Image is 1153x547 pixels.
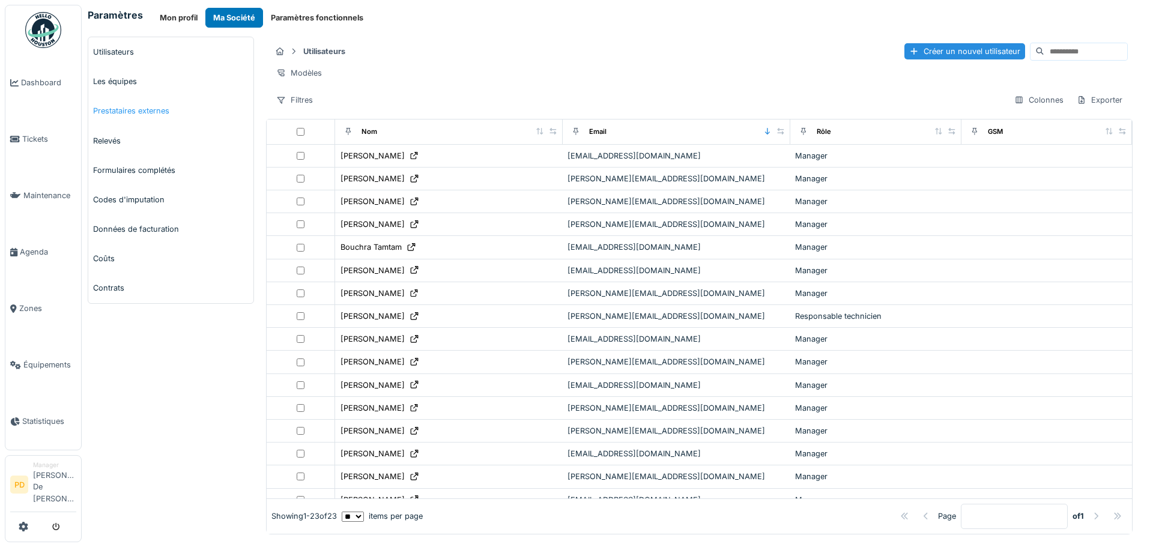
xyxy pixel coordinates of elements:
div: Page [938,510,956,522]
div: Manager [795,150,956,162]
div: [EMAIL_ADDRESS][DOMAIN_NAME] [567,241,785,253]
div: [EMAIL_ADDRESS][DOMAIN_NAME] [567,333,785,345]
a: Coûts [88,244,253,273]
a: Formulaires complétés [88,156,253,185]
div: [PERSON_NAME] [340,196,405,207]
div: Manager [795,471,956,482]
div: [PERSON_NAME] [340,425,405,437]
div: Manager [795,494,956,506]
a: Relevés [88,126,253,156]
div: [PERSON_NAME][EMAIL_ADDRESS][DOMAIN_NAME] [567,356,785,367]
div: [PERSON_NAME][EMAIL_ADDRESS][DOMAIN_NAME] [567,288,785,299]
a: Prestataires externes [88,96,253,125]
div: Nom [362,127,377,137]
div: [PERSON_NAME][EMAIL_ADDRESS][DOMAIN_NAME] [567,196,785,207]
div: [PERSON_NAME] [340,402,405,414]
a: Contrats [88,273,253,303]
li: PD [10,476,28,494]
div: [PERSON_NAME] [340,173,405,184]
div: [PERSON_NAME][EMAIL_ADDRESS][DOMAIN_NAME] [567,425,785,437]
a: Zones [5,280,81,337]
button: Paramètres fonctionnels [263,8,371,28]
div: [EMAIL_ADDRESS][DOMAIN_NAME] [567,448,785,459]
div: Manager [795,402,956,414]
a: Utilisateurs [88,37,253,67]
div: [PERSON_NAME][EMAIL_ADDRESS][DOMAIN_NAME] [567,310,785,322]
a: Équipements [5,337,81,393]
div: [PERSON_NAME] [340,265,405,276]
div: [EMAIL_ADDRESS][DOMAIN_NAME] [567,494,785,506]
div: Filtres [271,91,318,109]
div: [PERSON_NAME] [340,448,405,459]
div: [EMAIL_ADDRESS][DOMAIN_NAME] [567,379,785,391]
button: Ma Société [205,8,263,28]
div: [EMAIL_ADDRESS][DOMAIN_NAME] [567,265,785,276]
img: Badge_color-CXgf-gQk.svg [25,12,61,48]
div: Manager [795,196,956,207]
div: Créer un nouvel utilisateur [904,43,1025,59]
div: Manager [795,173,956,184]
a: Agenda [5,224,81,280]
a: Les équipes [88,67,253,96]
a: Tickets [5,111,81,168]
div: Manager [795,219,956,230]
a: Maintenance [5,168,81,224]
div: Modèles [271,64,327,82]
div: Manager [795,379,956,391]
div: Responsable technicien [795,310,956,322]
span: Maintenance [23,190,76,201]
span: Équipements [23,359,76,370]
span: Dashboard [21,77,76,88]
div: [PERSON_NAME][EMAIL_ADDRESS][DOMAIN_NAME] [567,471,785,482]
a: Statistiques [5,393,81,450]
div: [PERSON_NAME] [340,150,405,162]
div: Manager [795,425,956,437]
strong: of 1 [1073,510,1084,522]
h6: Paramètres [88,10,143,21]
div: [PERSON_NAME] [340,471,405,482]
div: [PERSON_NAME][EMAIL_ADDRESS][DOMAIN_NAME] [567,219,785,230]
div: [PERSON_NAME] [340,356,405,367]
a: Données de facturation [88,214,253,244]
div: Manager [795,448,956,459]
div: Colonnes [1009,91,1069,109]
div: [PERSON_NAME] [340,310,405,322]
li: [PERSON_NAME] De [PERSON_NAME] [33,461,76,509]
div: Manager [795,356,956,367]
div: Manager [795,333,956,345]
div: Showing 1 - 23 of 23 [271,510,337,522]
div: [PERSON_NAME][EMAIL_ADDRESS][DOMAIN_NAME] [567,402,785,414]
a: Codes d'imputation [88,185,253,214]
span: Zones [19,303,76,314]
div: Email [589,127,607,137]
div: GSM [988,127,1003,137]
div: [PERSON_NAME] [340,494,405,506]
span: Agenda [20,246,76,258]
div: [PERSON_NAME] [340,379,405,391]
button: Mon profil [152,8,205,28]
div: Manager [795,241,956,253]
a: PD Manager[PERSON_NAME] De [PERSON_NAME] [10,461,76,512]
div: items per page [342,510,423,522]
strong: Utilisateurs [298,46,350,57]
span: Statistiques [22,416,76,427]
span: Tickets [22,133,76,145]
div: Exporter [1071,91,1128,109]
div: [PERSON_NAME] [340,219,405,230]
div: [PERSON_NAME] [340,333,405,345]
div: [PERSON_NAME] [340,288,405,299]
div: [EMAIL_ADDRESS][DOMAIN_NAME] [567,150,785,162]
a: Dashboard [5,55,81,111]
div: Manager [33,461,76,470]
div: Rôle [817,127,831,137]
div: Manager [795,288,956,299]
div: [PERSON_NAME][EMAIL_ADDRESS][DOMAIN_NAME] [567,173,785,184]
div: Manager [795,265,956,276]
div: Bouchra Tamtam [340,241,402,253]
